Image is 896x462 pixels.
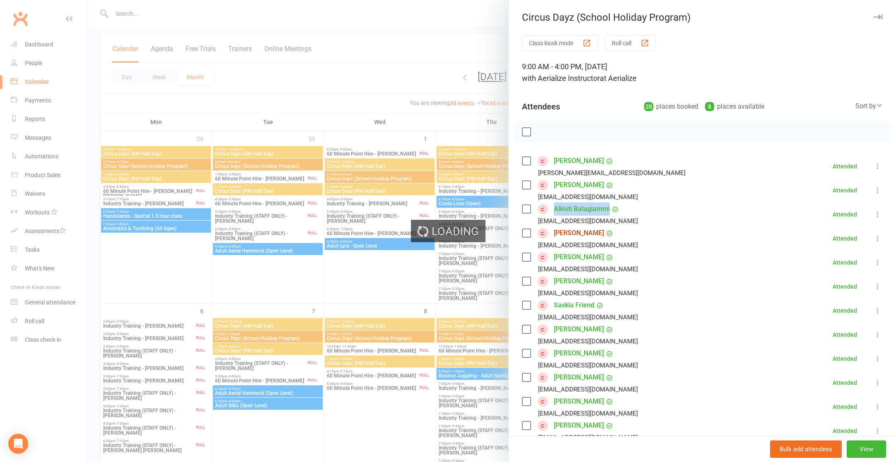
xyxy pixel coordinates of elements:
[538,216,638,226] div: [EMAIL_ADDRESS][DOMAIN_NAME]
[833,332,857,338] div: Attended
[833,163,857,169] div: Attended
[538,360,638,371] div: [EMAIL_ADDRESS][DOMAIN_NAME]
[833,308,857,314] div: Attended
[522,35,598,51] button: Class kiosk mode
[538,168,686,178] div: [PERSON_NAME][EMAIL_ADDRESS][DOMAIN_NAME]
[833,284,857,289] div: Attended
[522,61,883,84] div: 9:00 AM - 4:00 PM, [DATE]
[705,102,714,111] div: 8
[644,101,698,112] div: places booked
[554,419,604,432] a: [PERSON_NAME]
[855,101,883,112] div: Sort by
[538,264,638,275] div: [EMAIL_ADDRESS][DOMAIN_NAME]
[554,250,604,264] a: [PERSON_NAME]
[705,101,764,112] div: places available
[522,101,560,112] div: Attendees
[833,404,857,410] div: Attended
[554,347,604,360] a: [PERSON_NAME]
[538,288,638,299] div: [EMAIL_ADDRESS][DOMAIN_NAME]
[833,212,857,217] div: Attended
[8,434,28,454] div: Open Intercom Messenger
[605,35,656,51] button: Roll call
[554,299,594,312] a: Saskia Friend
[509,12,896,23] div: Circus Dayz (School Holiday Program)
[600,74,637,83] span: at Aerialize
[538,312,638,323] div: [EMAIL_ADDRESS][DOMAIN_NAME]
[554,371,604,384] a: [PERSON_NAME]
[538,240,638,250] div: [EMAIL_ADDRESS][DOMAIN_NAME]
[554,323,604,336] a: [PERSON_NAME]
[644,102,653,111] div: 20
[538,336,638,347] div: [EMAIL_ADDRESS][DOMAIN_NAME]
[538,432,638,443] div: [EMAIL_ADDRESS][DOMAIN_NAME]
[554,275,604,288] a: [PERSON_NAME]
[833,380,857,386] div: Attended
[833,260,857,265] div: Attended
[770,440,842,458] button: Bulk add attendees
[847,440,886,458] button: View
[538,192,638,202] div: [EMAIL_ADDRESS][DOMAIN_NAME]
[833,428,857,434] div: Attended
[538,384,638,395] div: [EMAIL_ADDRESS][DOMAIN_NAME]
[833,236,857,241] div: Attended
[538,408,638,419] div: [EMAIL_ADDRESS][DOMAIN_NAME]
[833,356,857,362] div: Attended
[554,202,610,216] a: Alkisti Batagiammi
[554,154,604,168] a: [PERSON_NAME]
[833,187,857,193] div: Attended
[522,74,600,83] span: with Aerialize Instructor
[554,226,604,240] a: [PERSON_NAME]
[554,178,604,192] a: [PERSON_NAME]
[554,395,604,408] a: [PERSON_NAME]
